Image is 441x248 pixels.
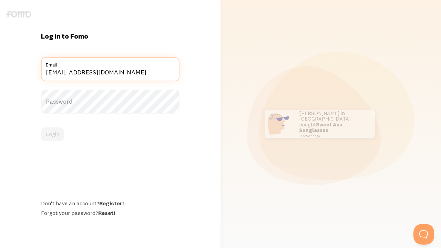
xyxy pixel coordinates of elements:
[413,224,434,245] iframe: Help Scout Beacon - Open
[41,209,180,216] div: Forgot your password?
[6,11,31,18] img: fomo-logo-gray-b99e0e8ada9f9040e2984d0d95b3b12da0074ffd48d1e5cb62ac37fc77b0b268.svg
[41,90,180,114] label: Password
[41,200,180,207] div: Don't have an account?
[99,200,124,207] a: Register!
[41,32,180,41] h1: Log in to Fomo
[98,209,115,216] a: Reset!
[41,57,180,69] label: Email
